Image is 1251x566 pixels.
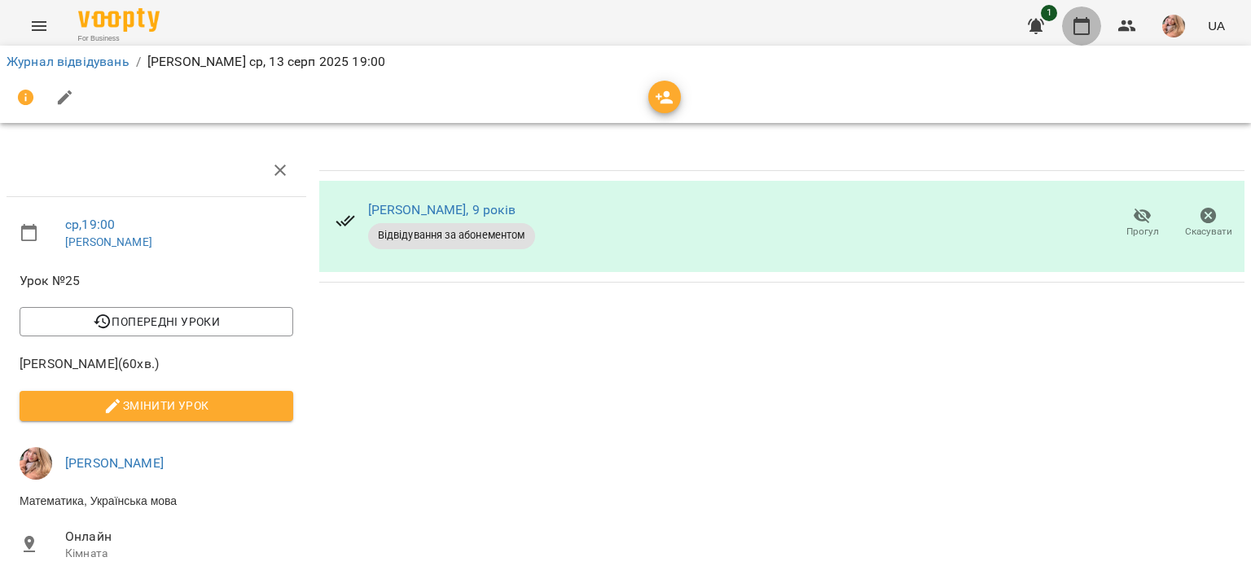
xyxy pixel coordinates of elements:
[1201,11,1231,41] button: UA
[1175,200,1241,246] button: Скасувати
[20,354,293,374] span: [PERSON_NAME] ( 60 хв. )
[20,7,59,46] button: Menu
[7,486,306,516] li: Математика, Українська мова
[1126,225,1159,239] span: Прогул
[78,33,160,44] span: For Business
[136,52,141,72] li: /
[7,54,129,69] a: Журнал відвідувань
[65,235,152,248] a: [PERSON_NAME]
[65,455,164,471] a: [PERSON_NAME]
[78,8,160,32] img: Voopty Logo
[20,307,293,336] button: Попередні уроки
[20,271,293,291] span: Урок №25
[1041,5,1057,21] span: 1
[65,527,293,546] span: Онлайн
[7,52,1244,72] nav: breadcrumb
[147,52,385,72] p: [PERSON_NAME] ср, 13 серп 2025 19:00
[65,217,115,232] a: ср , 19:00
[368,228,535,243] span: Відвідування за абонементом
[20,391,293,420] button: Змінити урок
[1109,200,1175,246] button: Прогул
[65,546,293,562] p: Кімната
[1208,17,1225,34] span: UA
[1185,225,1232,239] span: Скасувати
[20,447,52,480] img: 9c4c51a4d42acbd288cc1c133c162c1f.jpg
[33,396,280,415] span: Змінити урок
[1162,15,1185,37] img: 9c4c51a4d42acbd288cc1c133c162c1f.jpg
[33,312,280,331] span: Попередні уроки
[368,202,516,217] a: [PERSON_NAME], 9 років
